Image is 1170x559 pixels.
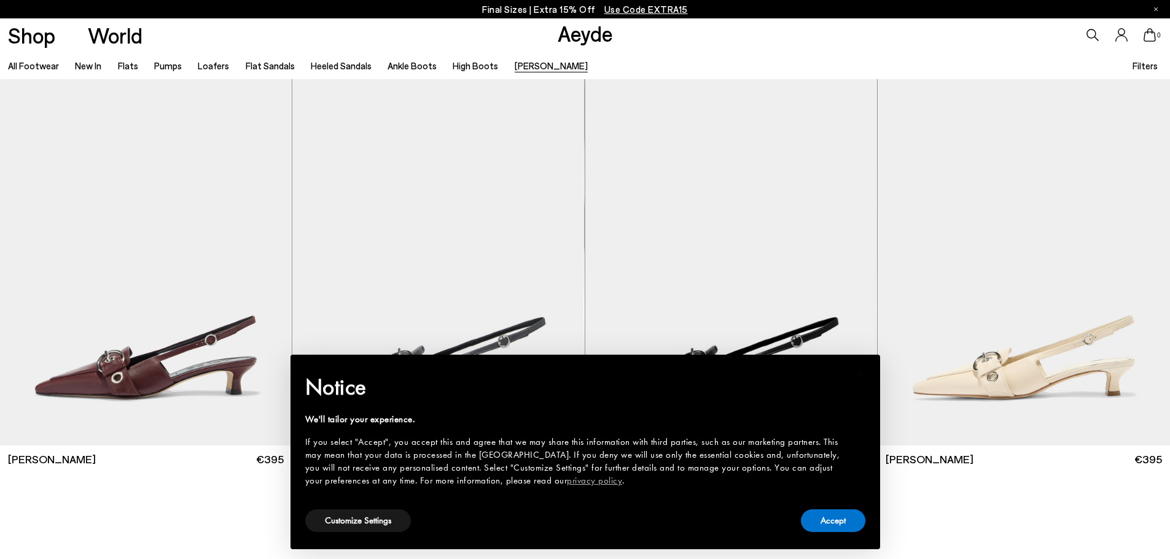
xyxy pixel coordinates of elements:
[1144,28,1156,42] a: 0
[292,79,584,445] img: Davina Eyelet Slingback Pumps
[292,79,584,445] a: 6 / 6 1 / 6 2 / 6 3 / 6 4 / 6 5 / 6 6 / 6 1 / 6 Next slide Previous slide
[311,60,372,71] a: Heeled Sandals
[585,79,877,445] a: 6 / 6 1 / 6 2 / 6 3 / 6 4 / 6 5 / 6 6 / 6 1 / 6 Next slide Previous slide
[88,25,142,46] a: World
[198,60,229,71] a: Loafers
[246,60,295,71] a: Flat Sandals
[856,363,864,382] span: ×
[1133,60,1158,71] span: Filters
[8,25,55,46] a: Shop
[567,474,622,487] a: privacy policy
[292,79,584,445] div: 1 / 6
[1134,452,1162,467] span: €395
[877,79,1169,445] img: Davina Eyelet Slingback Pumps
[75,60,101,71] a: New In
[846,358,875,388] button: Close this notice
[8,60,59,71] a: All Footwear
[154,60,182,71] a: Pumps
[305,436,846,487] div: If you select "Accept", you accept this and agree that we may share this information with third p...
[877,79,1169,445] div: 2 / 6
[886,452,973,467] span: [PERSON_NAME]
[584,79,876,445] img: Davina Eyelet Slingback Pumps
[558,20,613,46] a: Aeyde
[305,509,411,532] button: Customize Settings
[584,79,876,445] div: 2 / 6
[585,79,877,445] img: Davina Eyelet Slingback Pumps
[604,4,688,15] span: Navigate to /collections/ss25-final-sizes
[305,413,846,426] div: We'll tailor your experience.
[878,79,1170,445] img: Davina Eyelet Slingback Pumps
[453,60,498,71] a: High Boots
[515,60,588,71] a: [PERSON_NAME]
[585,79,877,445] div: 1 / 6
[256,452,284,467] span: €395
[801,509,865,532] button: Accept
[1156,32,1162,39] span: 0
[305,371,846,403] h2: Notice
[8,452,96,467] span: [PERSON_NAME]
[482,2,688,17] p: Final Sizes | Extra 15% Off
[118,60,138,71] a: Flats
[878,445,1170,473] a: [PERSON_NAME] €395
[388,60,437,71] a: Ankle Boots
